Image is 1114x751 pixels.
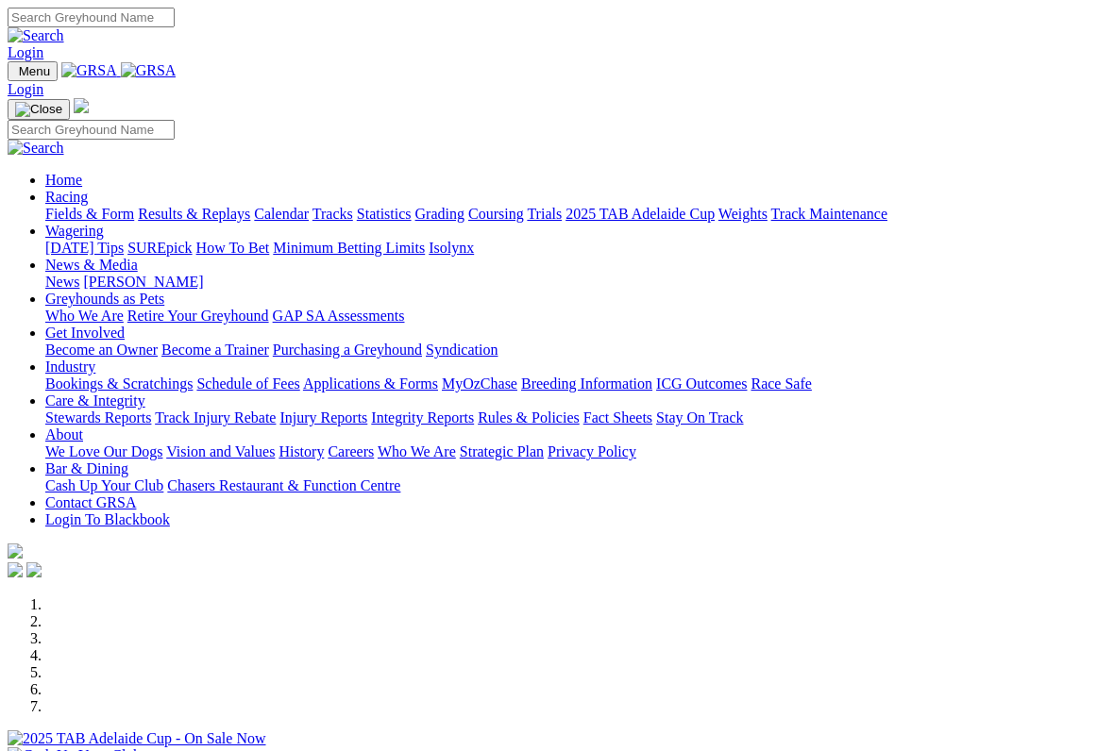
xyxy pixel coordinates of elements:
a: Minimum Betting Limits [273,240,425,256]
div: Racing [45,206,1106,223]
button: Toggle navigation [8,61,58,81]
a: [PERSON_NAME] [83,274,203,290]
img: GRSA [61,62,117,79]
a: Privacy Policy [548,443,636,459]
input: Search [8,8,175,27]
a: Breeding Information [521,375,652,392]
div: Care & Integrity [45,409,1106,426]
a: Trials [527,206,562,222]
a: Industry [45,359,95,375]
a: Who We Are [378,443,456,459]
a: Login [8,44,43,60]
a: Stay On Track [656,409,743,426]
a: 2025 TAB Adelaide Cup [565,206,715,222]
a: Care & Integrity [45,392,145,409]
div: Greyhounds as Pets [45,308,1106,325]
a: Fields & Form [45,206,134,222]
a: MyOzChase [442,375,517,392]
div: Wagering [45,240,1106,257]
img: logo-grsa-white.png [74,98,89,113]
img: twitter.svg [26,562,42,577]
a: How To Bet [196,240,270,256]
a: Syndication [426,342,498,358]
a: Become a Trainer [161,342,269,358]
img: Search [8,27,64,44]
a: Track Injury Rebate [155,409,276,426]
a: Fact Sheets [583,409,652,426]
a: Login [8,81,43,97]
span: Menu [19,64,50,78]
div: Get Involved [45,342,1106,359]
a: About [45,426,83,442]
div: Bar & Dining [45,477,1106,494]
a: Wagering [45,223,104,239]
a: Retire Your Greyhound [127,308,269,324]
input: Search [8,120,175,140]
div: About [45,443,1106,460]
a: Purchasing a Greyhound [273,342,422,358]
a: [DATE] Tips [45,240,124,256]
a: History [278,443,324,459]
a: Cash Up Your Club [45,477,163,493]
a: Vision and Values [166,443,275,459]
a: Become an Owner [45,342,158,358]
img: Search [8,140,64,157]
a: Isolynx [429,240,474,256]
div: News & Media [45,274,1106,291]
a: Racing [45,189,88,205]
img: Close [15,102,62,117]
a: Tracks [312,206,353,222]
a: We Love Our Dogs [45,443,162,459]
a: Grading [415,206,464,222]
a: Weights [718,206,768,222]
a: Calendar [254,206,309,222]
a: Greyhounds as Pets [45,291,164,307]
a: ICG Outcomes [656,375,747,392]
a: Coursing [468,206,524,222]
a: News [45,274,79,290]
a: SUREpick [127,240,192,256]
img: GRSA [121,62,177,79]
a: Stewards Reports [45,409,151,426]
a: Rules & Policies [478,409,580,426]
img: facebook.svg [8,562,23,577]
a: Race Safe [751,375,811,392]
a: Track Maintenance [771,206,887,222]
a: Bookings & Scratchings [45,375,193,392]
a: GAP SA Assessments [273,308,405,324]
a: Integrity Reports [371,409,474,426]
a: Applications & Forms [303,375,438,392]
a: Chasers Restaurant & Function Centre [167,477,400,493]
img: logo-grsa-white.png [8,543,23,559]
a: Login To Blackbook [45,511,170,527]
a: Contact GRSA [45,494,136,510]
a: Home [45,172,82,188]
button: Toggle navigation [8,99,70,120]
a: Results & Replays [138,206,250,222]
a: Who We Are [45,308,124,324]
a: Careers [328,443,374,459]
img: 2025 TAB Adelaide Cup - On Sale Now [8,730,266,747]
a: Injury Reports [279,409,367,426]
a: News & Media [45,257,138,273]
a: Strategic Plan [460,443,544,459]
a: Bar & Dining [45,460,128,476]
a: Get Involved [45,325,125,341]
a: Schedule of Fees [196,375,299,392]
div: Industry [45,375,1106,392]
a: Statistics [357,206,412,222]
